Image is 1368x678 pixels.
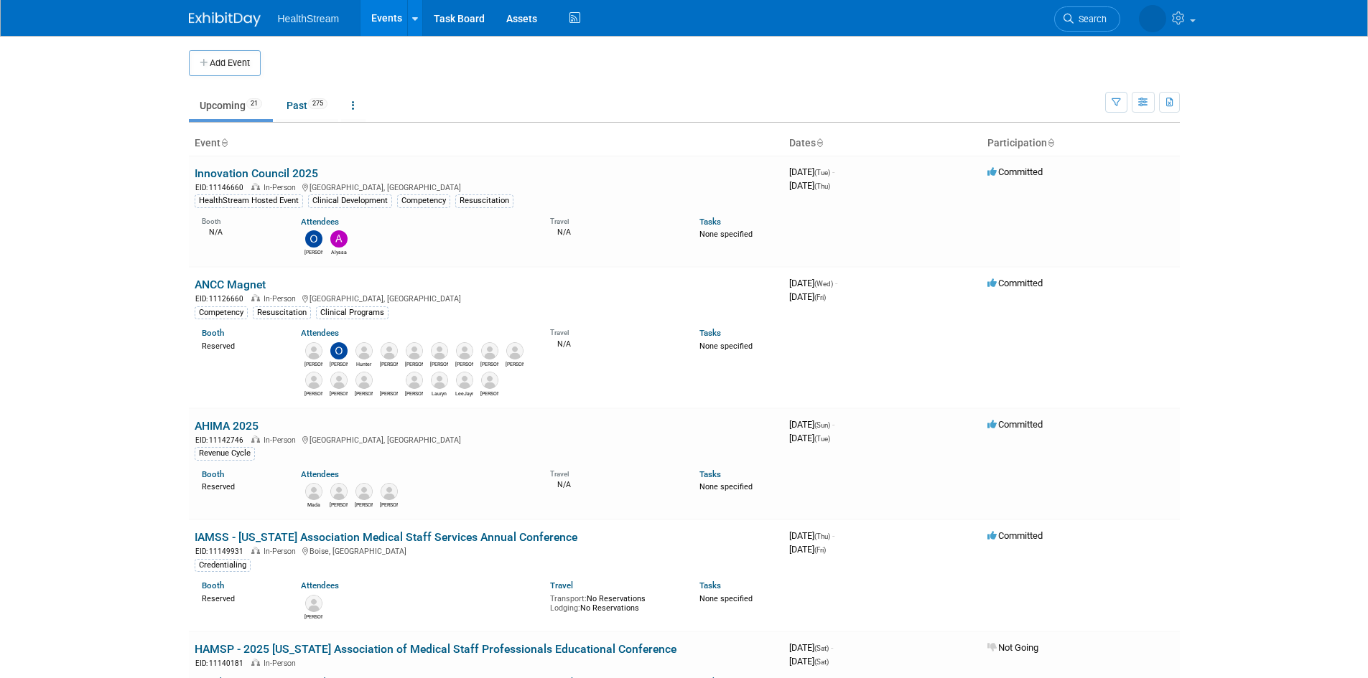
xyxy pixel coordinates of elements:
[699,594,753,603] span: None specified
[195,295,249,303] span: EID: 11126660
[189,12,261,27] img: ExhibitDay
[1047,137,1054,149] a: Sort by Participation Type
[355,389,373,397] div: Gregg Knorn
[814,293,826,301] span: (Fri)
[789,180,830,191] span: [DATE]
[1074,14,1107,24] span: Search
[195,545,778,557] div: Boise, [GEOGRAPHIC_DATA]
[430,389,448,397] div: Lauryn Davis
[987,278,1043,288] span: Committed
[814,532,830,540] span: (Thu)
[832,530,834,541] span: -
[202,580,224,590] a: Booth
[380,500,398,509] div: Shelby Stafford
[189,50,261,76] button: Add Event
[304,359,322,368] div: Emily Brooks
[550,465,678,479] div: Travel
[814,546,826,554] span: (Fri)
[195,642,676,656] a: HAMSP - 2025 [US_STATE] Association of Medical Staff Professionals Educational Conference
[831,642,833,653] span: -
[456,372,473,389] img: LeeJayne Stone
[301,217,339,227] a: Attendees
[699,469,721,479] a: Tasks
[480,389,498,397] div: Kelly McCartin
[405,359,423,368] div: Cody Forrest
[276,92,338,119] a: Past275
[832,419,834,430] span: -
[246,98,262,109] span: 21
[355,500,373,509] div: Sam Kelly
[195,447,255,460] div: Revenue Cycle
[406,372,423,389] img: Anna Donchynk
[308,98,327,109] span: 275
[202,479,280,492] div: Reserved
[330,342,348,359] img: Olivia Christopher
[550,594,587,603] span: Transport:
[1139,5,1166,32] img: Wendy Nixx
[195,547,249,555] span: EID: 11149931
[406,342,423,359] img: Cody Forrest
[264,547,300,556] span: In-Person
[305,372,322,389] img: Chuck Howell
[304,612,322,621] div: Tawna Knight
[195,659,249,667] span: EID: 11140181
[430,359,448,368] div: Brittany Caggiano
[550,212,678,226] div: Travel
[251,183,260,190] img: In-Person Event
[381,342,398,359] img: Scott McQuigg
[304,248,322,256] div: Olivia Christopher
[789,642,833,653] span: [DATE]
[195,184,249,192] span: EID: 11146660
[381,483,398,500] img: Shelby Stafford
[550,324,678,337] div: Travel
[789,656,829,667] span: [DATE]
[195,530,577,544] a: IAMSS - [US_STATE] Association Medical Staff Services Annual Conference
[456,342,473,359] img: Karen Sutton
[481,372,498,389] img: Kelly McCartin
[789,278,837,288] span: [DATE]
[195,194,303,207] div: HealthStream Hosted Event
[253,306,311,319] div: Resuscitation
[251,547,260,554] img: In-Person Event
[301,469,339,479] a: Attendees
[431,342,448,359] img: Brittany Caggiano
[264,659,300,668] span: In-Person
[355,342,373,359] img: Hunter Hoffman
[381,372,398,389] img: Wendy Nixx
[305,483,322,500] img: Mada Wittekind
[982,131,1180,156] th: Participation
[330,389,348,397] div: Eric Carroll
[550,479,678,490] div: N/A
[330,248,348,256] div: Alyssa Jones
[278,13,340,24] span: HealthStream
[195,306,248,319] div: Competency
[355,483,373,500] img: Sam Kelly
[355,359,373,368] div: Hunter Hoffman
[699,217,721,227] a: Tasks
[814,169,830,176] span: (Tue)
[987,530,1043,541] span: Committed
[814,280,833,288] span: (Wed)
[699,580,721,590] a: Tasks
[305,230,322,248] img: Olivia Christopher
[195,166,318,180] a: Innovation Council 2025
[355,372,373,389] img: Gregg Knorn
[789,433,830,443] span: [DATE]
[987,642,1038,653] span: Not Going
[480,359,498,368] div: Taylor Peverly
[195,559,251,572] div: Credentialing
[195,278,266,291] a: ANCC Magnet
[789,544,826,555] span: [DATE]
[305,342,322,359] img: Emily Brooks
[301,328,339,338] a: Attendees
[550,226,678,237] div: N/A
[330,500,348,509] div: Ryan Quesnel
[699,482,753,491] span: None specified
[550,580,573,590] a: Travel
[835,278,837,288] span: -
[814,421,830,429] span: (Sun)
[330,483,348,500] img: Ryan Quesnel
[987,419,1043,430] span: Committed
[202,591,280,604] div: Reserved
[481,342,498,359] img: Taylor Peverly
